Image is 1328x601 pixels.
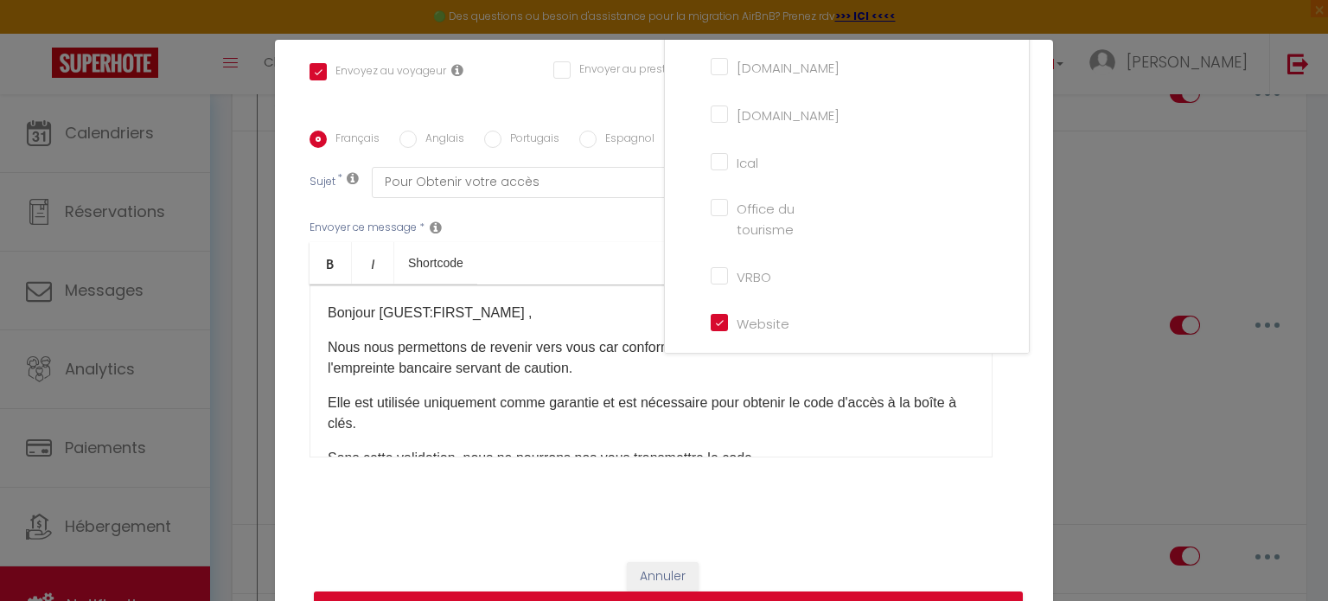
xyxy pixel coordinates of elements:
[310,242,352,284] a: Bold
[597,131,654,150] label: Espagnol
[417,131,464,150] label: Anglais
[394,242,477,284] a: Shortcode
[501,131,559,150] label: Portugais
[627,562,699,591] button: Annuler
[327,131,380,150] label: Français
[310,220,417,236] label: Envoyer ce message
[352,242,394,284] a: Italic
[328,448,974,469] p: Sans cette validation, nous ne pourrons pas vous transmettre le code.
[451,63,463,77] i: Envoyer au voyageur
[310,285,993,457] div: ​
[310,174,335,192] label: Sujet
[430,221,442,234] i: Message
[328,303,974,323] p: Bonjour [GUEST:FIRST_NAME] ,
[728,199,803,240] label: Office du tourisme
[347,171,359,185] i: Subject
[328,393,974,434] p: Elle est utilisée uniquement comme garantie et est nécessaire pour obtenir le code d'accès à la b...
[328,337,974,379] p: Nous nous permettons de revenir vers vous car conformément à l'annonce vous devez autoriser l'emp...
